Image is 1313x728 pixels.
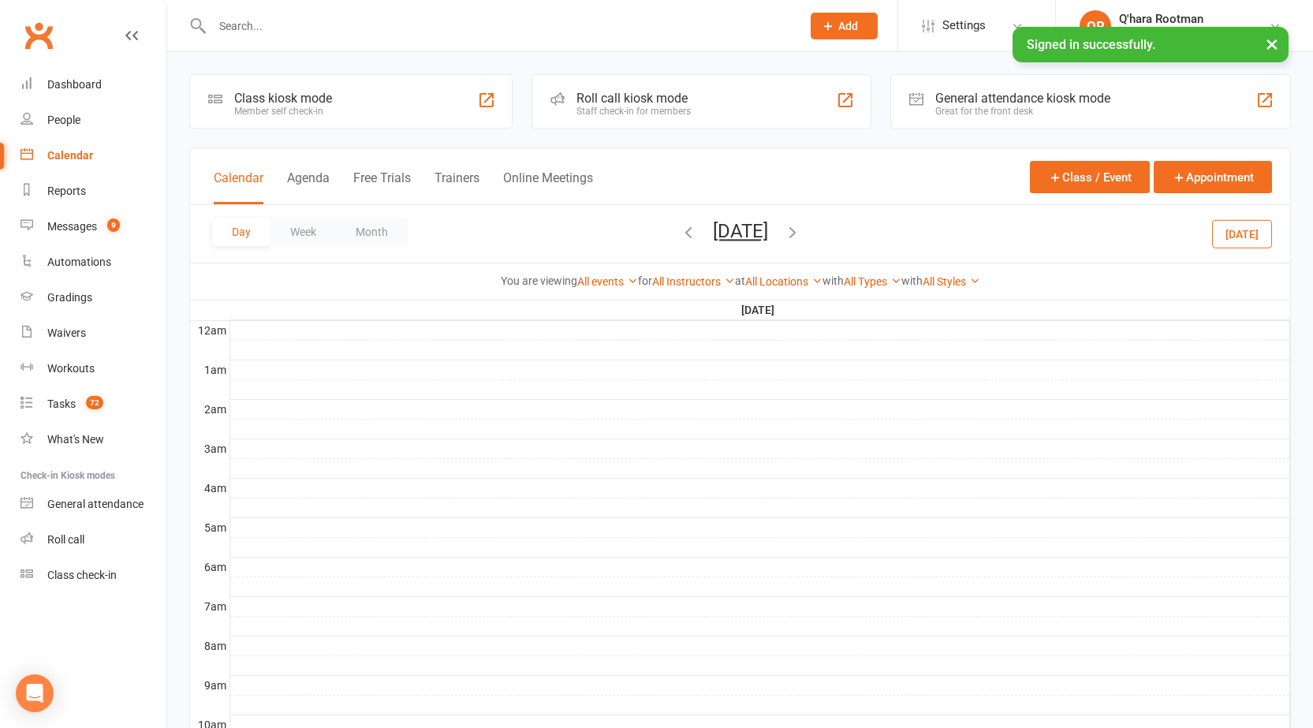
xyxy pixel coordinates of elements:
span: 9 [107,218,120,232]
th: 2am [190,399,229,419]
button: Appointment [1154,161,1272,193]
span: 72 [86,396,103,409]
a: All Instructors [652,275,735,288]
a: Calendar [21,138,166,174]
button: Agenda [287,170,330,204]
a: All events [577,275,638,288]
div: What's New [47,433,104,446]
div: Roll call [47,533,84,546]
th: 8am [190,636,229,655]
div: Class kiosk mode [234,91,332,106]
a: All Styles [923,275,980,288]
a: All Types [844,275,901,288]
button: Trainers [435,170,479,204]
a: Messages 9 [21,209,166,245]
div: Tasks [47,398,76,410]
th: 3am [190,439,229,458]
button: Day [212,218,270,246]
button: Free Trials [353,170,411,204]
div: Dashboard [47,78,102,91]
a: Workouts [21,351,166,386]
a: Dashboard [21,67,166,103]
div: Q'hara Rootman [1119,12,1269,26]
div: Waivers [47,327,86,339]
th: 12am [190,320,229,340]
th: [DATE] [229,301,1290,320]
div: Staff check-in for members [576,106,691,117]
strong: for [638,274,652,287]
a: Clubworx [19,16,58,55]
div: Gradings [47,291,92,304]
span: Add [838,20,858,32]
div: General attendance [47,498,144,510]
a: All Locations [745,275,822,288]
div: Calendar [47,149,93,162]
div: Messages [47,220,97,233]
span: Settings [942,8,986,43]
button: [DATE] [1212,219,1272,248]
div: QR [1080,10,1111,42]
a: Waivers [21,315,166,351]
button: Week [270,218,336,246]
button: Online Meetings [503,170,593,204]
div: People [47,114,80,126]
div: Workouts [47,362,95,375]
div: Automations [47,256,111,268]
span: Signed in successfully. [1027,37,1155,52]
th: 7am [190,596,229,616]
a: People [21,103,166,138]
th: 1am [190,360,229,379]
strong: with [901,274,923,287]
div: Great for the front desk [935,106,1110,117]
strong: with [822,274,844,287]
button: × [1258,27,1286,61]
button: Month [336,218,408,246]
a: Tasks 72 [21,386,166,422]
a: General attendance kiosk mode [21,487,166,522]
a: Gradings [21,280,166,315]
th: 6am [190,557,229,577]
a: Automations [21,245,166,280]
input: Search... [207,15,790,37]
div: Reports [47,185,86,197]
strong: You are viewing [501,274,577,287]
a: Roll call [21,522,166,558]
th: 4am [190,478,229,498]
div: Roll call kiosk mode [576,91,691,106]
div: Southside Muay Thai & Fitness [1119,26,1269,40]
div: General attendance kiosk mode [935,91,1110,106]
button: Calendar [214,170,263,204]
a: Class kiosk mode [21,558,166,593]
th: 5am [190,517,229,537]
a: What's New [21,422,166,457]
div: Open Intercom Messenger [16,674,54,712]
th: 9am [190,675,229,695]
button: Class / Event [1030,161,1150,193]
button: Add [811,13,878,39]
div: Member self check-in [234,106,332,117]
button: [DATE] [713,220,768,242]
strong: at [735,274,745,287]
a: Reports [21,174,166,209]
div: Class check-in [47,569,117,581]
